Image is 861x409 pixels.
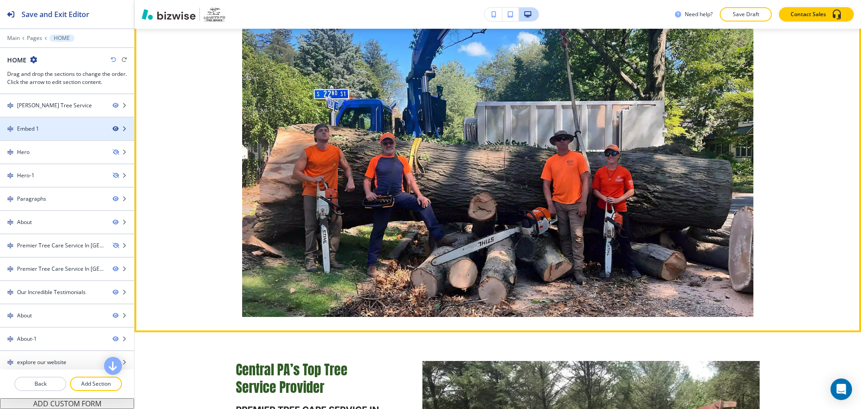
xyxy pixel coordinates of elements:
[685,10,713,18] h3: Need help?
[17,288,86,296] div: Our Incredible Testimonials
[7,266,13,272] img: Drag
[7,102,13,109] img: Drag
[7,126,13,132] img: Drag
[54,35,70,41] p: HOME
[720,7,772,22] button: Save Draft
[17,101,92,110] div: Martin’s Tree Service
[7,289,13,295] img: Drag
[7,336,13,342] img: Drag
[17,335,37,343] div: About-1
[779,7,854,22] button: Contact Sales
[791,10,826,18] p: Contact Sales
[15,380,65,388] p: Back
[17,358,66,366] div: explore our website
[17,242,105,250] div: Premier Tree Care Service In Hummelstown, PA
[27,35,42,41] button: Pages
[7,149,13,155] img: Drag
[7,219,13,225] img: Drag
[204,7,225,22] img: Your Logo
[17,265,105,273] div: Premier Tree Care Service In Hummelstown, PA
[17,148,30,156] div: Hero
[17,195,46,203] div: Paragraphs
[7,196,13,202] img: Drag
[71,380,121,388] p: Add Section
[49,35,74,42] button: HOME
[7,35,20,41] button: Main
[831,378,852,400] div: Open Intercom Messenger
[731,10,760,18] p: Save Draft
[7,172,13,179] img: Drag
[14,377,66,391] button: Back
[236,360,351,398] span: Central PA’s Top Tree Service Provider
[7,359,13,365] img: Drag
[142,9,196,20] img: Bizwise Logo
[17,172,35,180] div: Hero-1
[7,70,127,86] h3: Drag and drop the sections to change the order. Click the arrow to edit section content.
[7,55,26,65] h2: HOME
[22,9,89,20] h2: Save and Exit Editor
[17,218,32,226] div: About
[7,242,13,249] img: Drag
[17,312,32,320] div: About
[7,312,13,319] img: Drag
[17,125,39,133] div: Embed 1
[70,377,122,391] button: Add Section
